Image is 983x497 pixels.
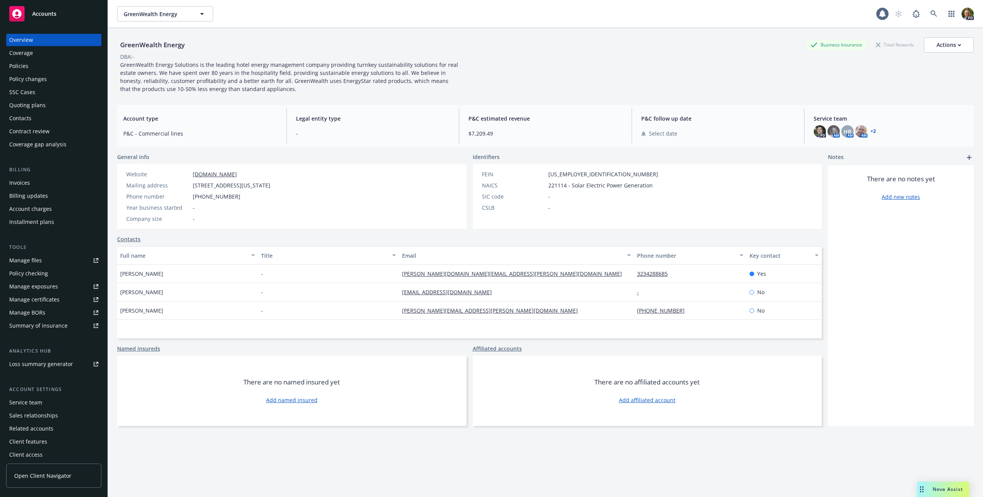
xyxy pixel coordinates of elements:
a: - [637,288,645,296]
a: Add affiliated account [619,396,675,404]
button: Title [258,246,399,265]
div: Manage files [9,254,42,267]
span: - [261,288,263,296]
div: NAICS [482,181,545,189]
a: Manage certificates [6,293,101,306]
a: Contacts [6,112,101,124]
div: Quoting plans [9,99,46,111]
span: Account type [123,114,277,123]
div: Summary of insurance [9,320,68,332]
button: Full name [117,246,258,265]
div: Account charges [9,203,52,215]
span: 221114 - Solar Electric Power Generation [548,181,653,189]
span: - [261,306,263,315]
span: General info [117,153,149,161]
div: SIC code [482,192,545,200]
span: Notes [828,153,844,162]
a: add [965,153,974,162]
button: Phone number [634,246,747,265]
div: Coverage [9,47,33,59]
a: Switch app [944,6,959,22]
a: Add named insured [266,396,318,404]
button: GreenWealth Energy [117,6,213,22]
div: Contacts [9,112,31,124]
a: Sales relationships [6,409,101,422]
div: CSLB [482,204,545,212]
a: [PHONE_NUMBER] [637,307,691,314]
a: 3234288685 [637,270,674,277]
span: [PHONE_NUMBER] [193,192,240,200]
a: Quoting plans [6,99,101,111]
a: Invoices [6,177,101,189]
a: Account charges [6,203,101,215]
img: photo [814,125,826,138]
div: Analytics hub [6,347,101,355]
span: Yes [757,270,766,278]
span: Identifiers [473,153,500,161]
span: [PERSON_NAME] [120,306,163,315]
div: FEIN [482,170,545,178]
div: Overview [9,34,33,46]
a: Coverage [6,47,101,59]
span: - [193,204,195,212]
a: Coverage gap analysis [6,138,101,151]
a: Service team [6,396,101,409]
span: P&C follow up date [641,114,795,123]
div: Email [402,252,622,260]
div: Billing [6,166,101,174]
a: Add new notes [882,193,920,201]
span: No [757,288,765,296]
div: Manage certificates [9,293,60,306]
a: Client features [6,436,101,448]
a: Installment plans [6,216,101,228]
div: Related accounts [9,422,53,435]
div: Company size [126,215,190,223]
a: [PERSON_NAME][EMAIL_ADDRESS][PERSON_NAME][DOMAIN_NAME] [402,307,584,314]
div: Drag to move [917,482,927,497]
div: Account settings [6,386,101,393]
span: - [548,192,550,200]
div: Website [126,170,190,178]
a: Billing updates [6,190,101,202]
div: Contract review [9,125,50,138]
div: Billing updates [9,190,48,202]
a: Summary of insurance [6,320,101,332]
div: Loss summary generator [9,358,73,370]
span: No [757,306,765,315]
span: Nova Assist [933,486,963,492]
div: Title [261,252,387,260]
div: Tools [6,244,101,251]
a: Manage BORs [6,306,101,319]
div: Year business started [126,204,190,212]
div: Total Rewards [872,40,918,50]
div: Service team [9,396,42,409]
span: - [296,129,450,138]
a: Report a Bug [909,6,924,22]
span: - [548,204,550,212]
span: HB [844,128,851,136]
div: Manage BORs [9,306,45,319]
a: Related accounts [6,422,101,435]
div: Installment plans [9,216,54,228]
div: DBA: - [120,53,134,61]
div: Policies [9,60,28,72]
div: SSC Cases [9,86,35,98]
a: SSC Cases [6,86,101,98]
span: Manage exposures [6,280,101,293]
div: Actions [937,38,961,52]
div: GreenWealth Energy [117,40,188,50]
img: photo [961,8,974,20]
div: Full name [120,252,247,260]
button: Actions [924,37,974,53]
span: P&C - Commercial lines [123,129,277,138]
div: Phone number [126,192,190,200]
span: [US_EMPLOYER_IDENTIFICATION_NUMBER] [548,170,658,178]
div: Client features [9,436,47,448]
a: [DOMAIN_NAME] [193,171,237,178]
a: Accounts [6,3,101,25]
a: Policy changes [6,73,101,85]
span: $7,209.49 [468,129,622,138]
span: [PERSON_NAME] [120,288,163,296]
span: There are no named insured yet [243,378,340,387]
span: P&C estimated revenue [468,114,622,123]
